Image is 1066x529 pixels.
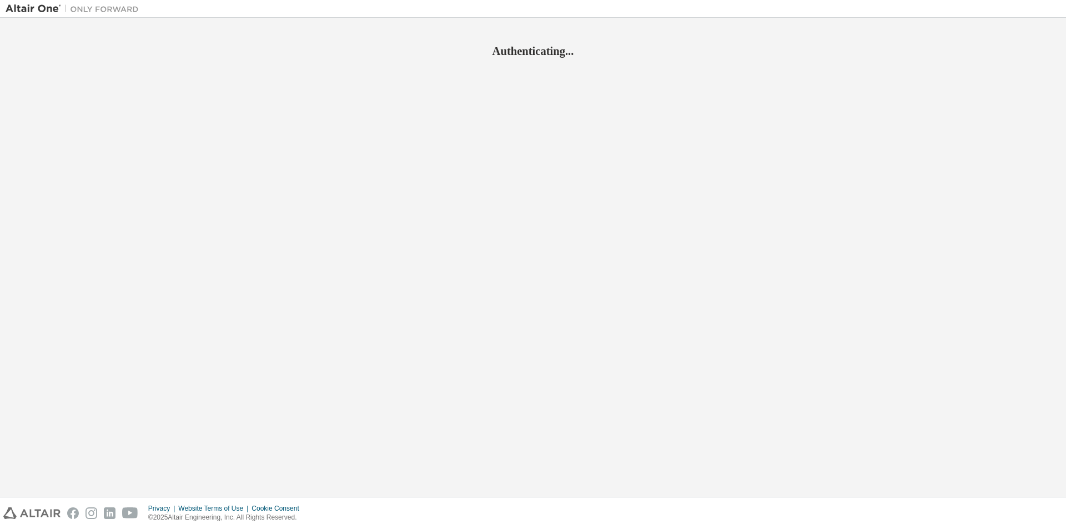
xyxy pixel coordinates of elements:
[6,44,1060,58] h2: Authenticating...
[178,504,252,513] div: Website Terms of Use
[122,507,138,519] img: youtube.svg
[252,504,305,513] div: Cookie Consent
[86,507,97,519] img: instagram.svg
[3,507,61,519] img: altair_logo.svg
[148,513,306,522] p: © 2025 Altair Engineering, Inc. All Rights Reserved.
[6,3,144,14] img: Altair One
[67,507,79,519] img: facebook.svg
[104,507,115,519] img: linkedin.svg
[148,504,178,513] div: Privacy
